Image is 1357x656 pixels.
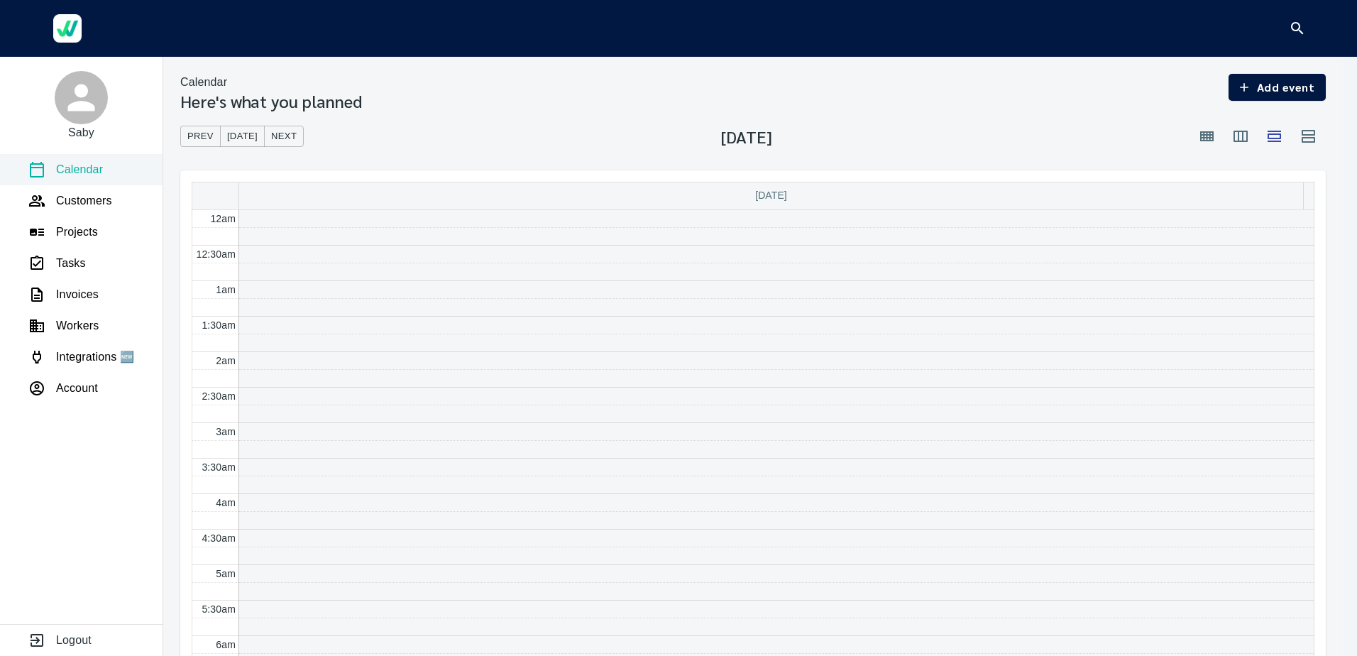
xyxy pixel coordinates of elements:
button: Day [1258,119,1292,153]
a: Tasks [28,255,86,272]
p: Workers [56,317,99,334]
span: 12:30am [196,248,236,260]
button: Week [1224,119,1258,153]
h3: [DATE] [721,126,772,146]
button: Agenda [1292,119,1326,153]
span: Next [271,129,297,145]
span: Prev [187,129,214,145]
span: 3am [216,426,236,437]
a: Customers [28,192,112,209]
a: Integrations 🆕 [28,349,134,366]
p: Tasks [56,255,86,272]
a: Workers [28,317,99,334]
p: Invoices [56,286,99,303]
span: 12am [210,213,236,224]
p: Saby [68,124,94,141]
p: Integrations 🆕 [56,349,134,366]
a: Projects [28,224,98,241]
p: Calendar [180,74,227,91]
span: 1am [216,284,236,295]
span: 5:30am [202,603,236,615]
p: Projects [56,224,98,241]
span: 4am [216,497,236,508]
span: 3:30am [202,461,236,473]
button: [DATE] [220,126,265,148]
button: Add event [1229,74,1326,101]
button: Month [1190,119,1224,153]
button: Next [264,126,304,148]
span: 4:30am [202,532,236,544]
span: 2:30am [202,390,236,402]
a: Werkgo Logo [43,7,92,50]
p: Customers [56,192,112,209]
span: Add event [1240,77,1314,97]
img: Werkgo Logo [53,14,82,43]
nav: breadcrumb [180,74,362,91]
h3: Here's what you planned [180,91,362,111]
a: Invoices [28,286,99,303]
p: Account [56,380,98,397]
button: Prev [180,126,221,148]
span: [DATE] [227,129,258,145]
a: Calendar [28,161,103,178]
span: 5am [216,568,236,579]
span: 2am [216,355,236,366]
span: [DATE] [755,190,787,201]
span: 1:30am [202,319,236,331]
p: Logout [56,632,92,649]
a: Account [28,380,98,397]
span: 6am [216,639,236,650]
p: Calendar [56,161,103,178]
